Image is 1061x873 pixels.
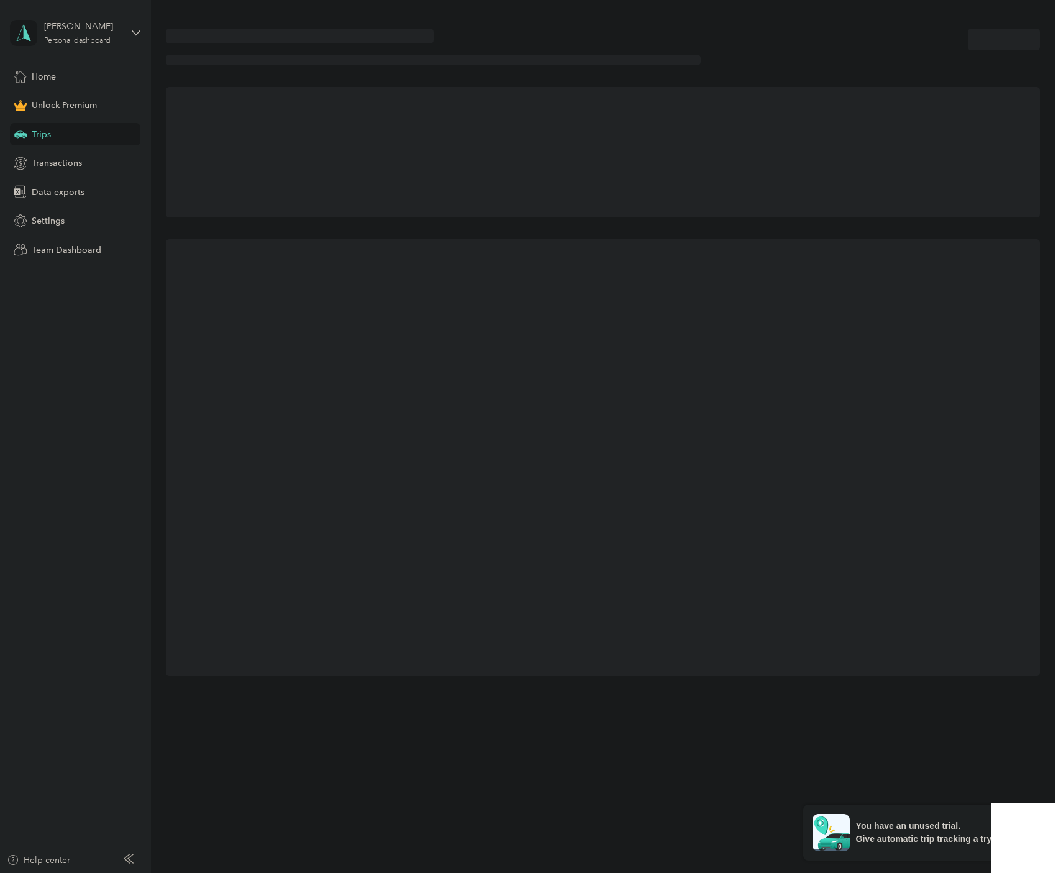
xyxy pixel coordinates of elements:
[44,37,111,45] div: Personal dashboard
[44,20,122,33] div: [PERSON_NAME]
[32,214,65,227] span: Settings
[991,803,1061,873] iframe: Everlance-gr Chat Button Frame
[32,99,97,112] span: Unlock Premium
[7,854,70,867] button: Help center
[32,186,84,199] span: Data exports
[32,244,101,257] span: Team Dashboard
[856,820,1027,846] span: You have an unused trial. Give automatic trip tracking a try for free!
[32,70,56,83] span: Home
[32,157,82,170] span: Transactions
[32,128,51,141] span: Trips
